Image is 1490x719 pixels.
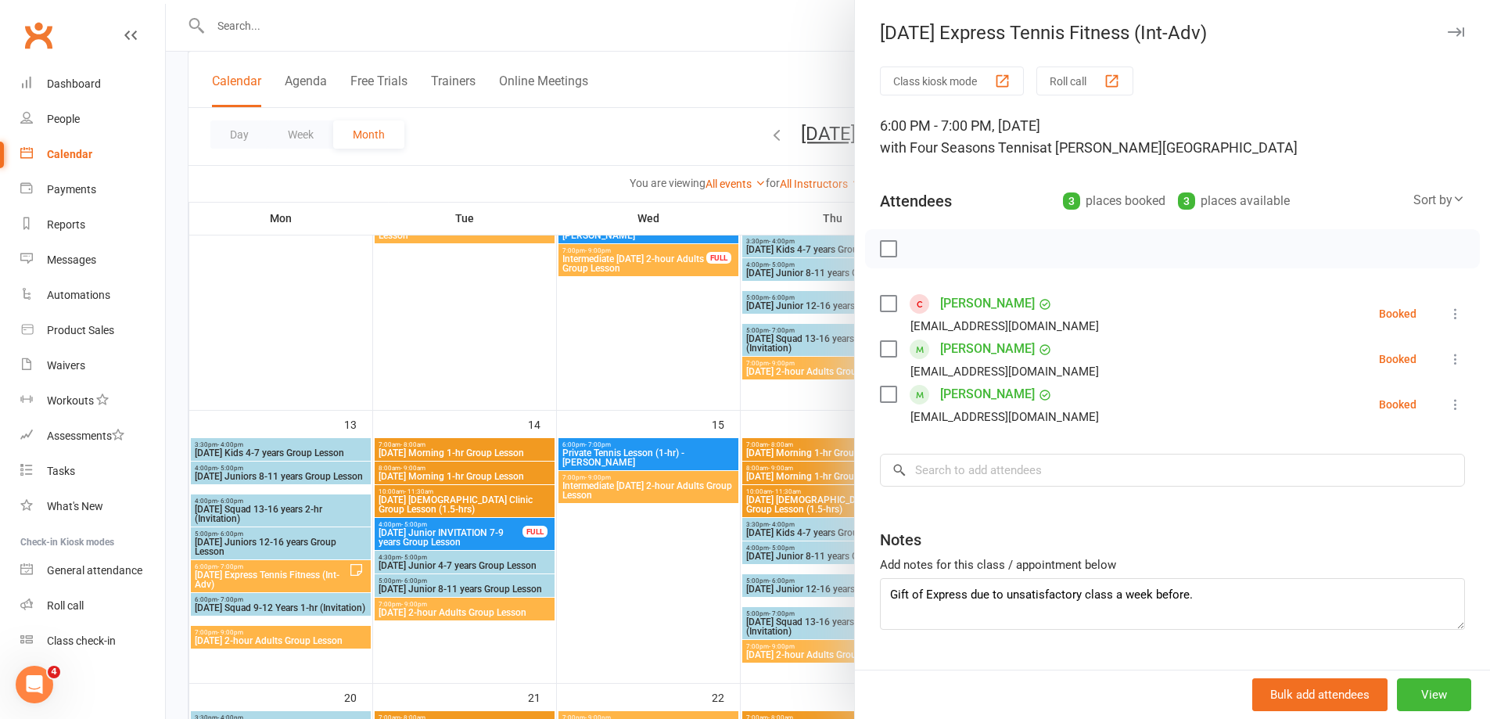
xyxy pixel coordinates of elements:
[1379,308,1416,319] div: Booked
[47,183,96,196] div: Payments
[47,430,124,442] div: Assessments
[20,553,165,588] a: General attendance kiosk mode
[880,454,1465,487] input: Search to add attendees
[1063,192,1080,210] div: 3
[940,336,1035,361] a: [PERSON_NAME]
[20,137,165,172] a: Calendar
[47,113,80,125] div: People
[20,207,165,243] a: Reports
[1039,139,1298,156] span: at [PERSON_NAME][GEOGRAPHIC_DATA]
[47,218,85,231] div: Reports
[47,77,101,90] div: Dashboard
[47,465,75,477] div: Tasks
[1413,190,1465,210] div: Sort by
[855,22,1490,44] div: [DATE] Express Tennis Fitness (Int-Adv)
[20,588,165,624] a: Roll call
[48,666,60,678] span: 4
[1063,190,1165,212] div: places booked
[47,359,85,372] div: Waivers
[940,291,1035,316] a: [PERSON_NAME]
[47,394,94,407] div: Workouts
[19,16,58,55] a: Clubworx
[20,102,165,137] a: People
[1379,399,1416,410] div: Booked
[940,382,1035,407] a: [PERSON_NAME]
[880,555,1465,574] div: Add notes for this class / appointment below
[20,172,165,207] a: Payments
[880,67,1024,95] button: Class kiosk mode
[20,278,165,313] a: Automations
[20,383,165,419] a: Workouts
[910,316,1099,336] div: [EMAIL_ADDRESS][DOMAIN_NAME]
[1178,192,1195,210] div: 3
[20,348,165,383] a: Waivers
[20,313,165,348] a: Product Sales
[880,190,952,212] div: Attendees
[20,489,165,524] a: What's New
[47,564,142,577] div: General attendance
[47,635,116,647] div: Class check-in
[910,407,1099,427] div: [EMAIL_ADDRESS][DOMAIN_NAME]
[1178,190,1290,212] div: places available
[47,324,114,336] div: Product Sales
[20,419,165,454] a: Assessments
[20,243,165,278] a: Messages
[880,139,1039,156] span: with Four Seasons Tennis
[1379,354,1416,365] div: Booked
[880,115,1465,159] div: 6:00 PM - 7:00 PM, [DATE]
[1252,678,1388,711] button: Bulk add attendees
[20,67,165,102] a: Dashboard
[1397,678,1471,711] button: View
[20,624,165,659] a: Class kiosk mode
[47,599,84,612] div: Roll call
[910,361,1099,382] div: [EMAIL_ADDRESS][DOMAIN_NAME]
[47,253,96,266] div: Messages
[47,148,92,160] div: Calendar
[16,666,53,703] iframe: Intercom live chat
[880,529,921,551] div: Notes
[47,500,103,512] div: What's New
[47,289,110,301] div: Automations
[20,454,165,489] a: Tasks
[1036,67,1133,95] button: Roll call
